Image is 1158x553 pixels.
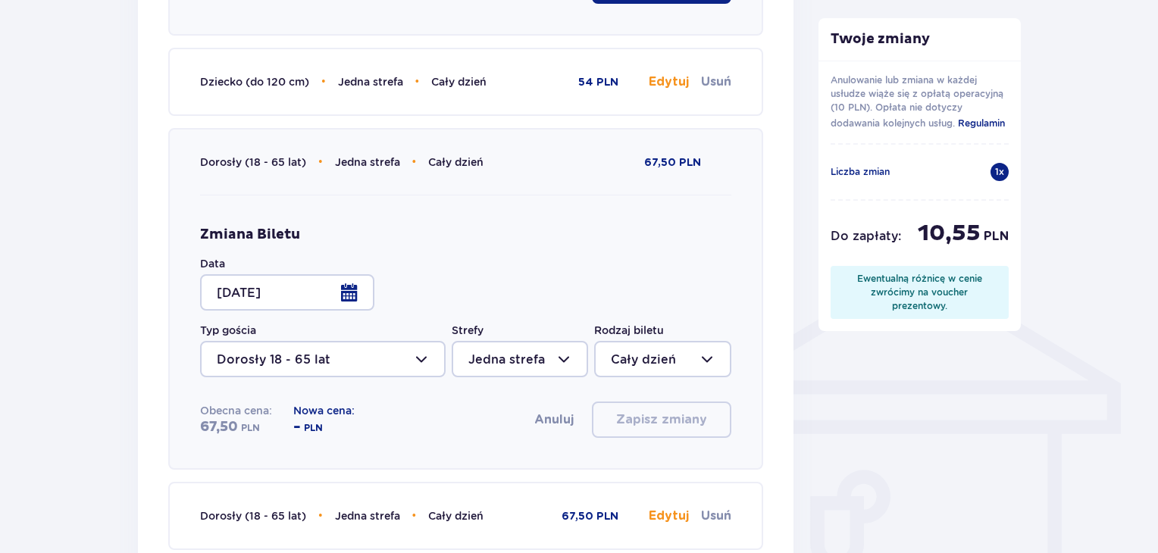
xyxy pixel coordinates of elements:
[431,76,487,88] span: Cały dzień
[918,219,981,248] span: 10,55
[701,73,731,90] button: Usuń
[338,76,403,88] span: Jedna strefa
[200,226,300,244] h4: Zmiana Biletu
[991,163,1009,181] div: 1 x
[200,403,272,418] p: Obecna cena:
[534,411,574,428] button: Anuluj
[818,30,1022,48] p: Twoje zmiany
[958,117,1005,129] span: Regulamin
[200,510,306,522] span: Dorosły (18 - 65 lat)
[412,155,417,170] span: •
[831,228,901,245] p: Do zapłaty :
[335,156,400,168] span: Jedna strefa
[562,509,618,524] p: 67,50 PLN
[592,401,731,438] button: Zapisz zmiany
[200,156,306,168] span: Dorosły (18 - 65 lat)
[304,421,323,435] span: PLN
[644,155,701,170] p: 67,50 PLN
[335,510,400,522] span: Jedna strefa
[200,323,256,338] label: Typ gościa
[428,510,484,522] span: Cały dzień
[200,418,238,436] span: 67,50
[958,114,1005,131] a: Regulamin
[293,418,301,436] span: -
[321,74,326,89] span: •
[412,508,417,523] span: •
[831,73,1009,131] p: Anulowanie lub zmiana w każdej usłudze wiąże się z opłatą operacyjną (10 PLN). Opłata nie dotyczy...
[831,165,890,179] p: Liczba zmian
[415,74,420,89] span: •
[701,508,731,524] button: Usuń
[241,421,260,435] span: PLN
[649,73,689,90] button: Edytuj
[318,508,323,523] span: •
[318,155,323,170] span: •
[452,323,484,338] label: Strefy
[293,403,355,418] p: Nowa cena:
[616,411,707,428] p: Zapisz zmiany
[578,75,618,90] p: 54 PLN
[594,323,664,338] label: Rodzaj biletu
[843,272,997,313] div: Ewentualną różnicę w cenie zwrócimy na voucher prezentowy.
[649,508,689,524] button: Edytuj
[428,156,484,168] span: Cały dzień
[200,256,225,271] label: Data
[984,228,1009,245] span: PLN
[200,76,309,88] span: Dziecko (do 120 cm)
